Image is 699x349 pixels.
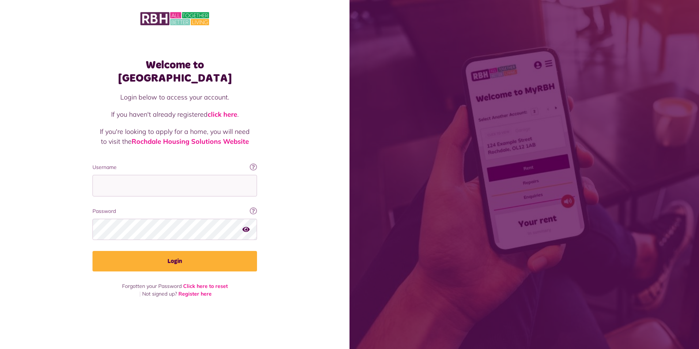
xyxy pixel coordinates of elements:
[183,283,228,289] a: Click here to reset
[178,290,212,297] a: Register here
[92,251,257,271] button: Login
[122,283,182,289] span: Forgotten your Password
[132,137,249,146] a: Rochdale Housing Solutions Website
[142,290,177,297] span: Not signed up?
[92,207,257,215] label: Password
[140,11,209,26] img: MyRBH
[100,92,250,102] p: Login below to access your account.
[100,127,250,146] p: If you're looking to apply for a home, you will need to visit the
[92,59,257,85] h1: Welcome to [GEOGRAPHIC_DATA]
[100,109,250,119] p: If you haven't already registered .
[92,164,257,171] label: Username
[208,110,237,119] a: click here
